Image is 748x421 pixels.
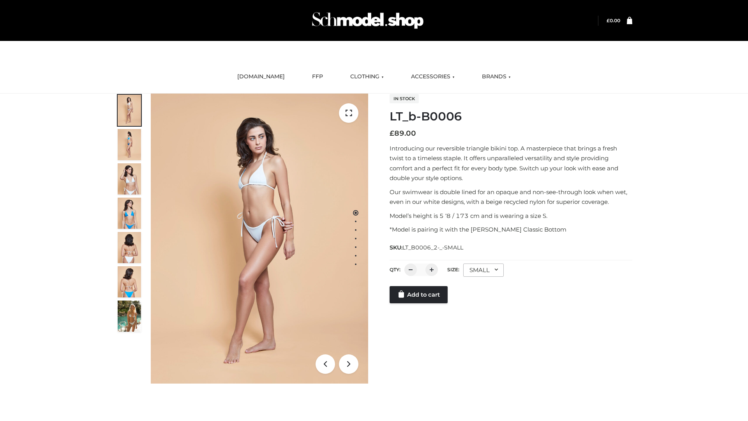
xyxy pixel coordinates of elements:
label: Size: [447,267,459,272]
span: LT_B0006_2-_-SMALL [402,244,463,251]
a: [DOMAIN_NAME] [231,68,291,85]
span: £ [607,18,610,23]
img: ArielClassicBikiniTop_CloudNine_AzureSky_OW114ECO_1 [151,94,368,384]
span: £ [390,129,394,138]
a: FFP [306,68,329,85]
bdi: 89.00 [390,129,416,138]
a: CLOTHING [344,68,390,85]
p: Model’s height is 5 ‘8 / 173 cm and is wearing a size S. [390,211,632,221]
a: £0.00 [607,18,620,23]
a: ACCESSORIES [405,68,460,85]
a: BRANDS [476,68,517,85]
img: ArielClassicBikiniTop_CloudNine_AzureSky_OW114ECO_1-scaled.jpg [118,95,141,126]
bdi: 0.00 [607,18,620,23]
img: ArielClassicBikiniTop_CloudNine_AzureSky_OW114ECO_7-scaled.jpg [118,232,141,263]
img: ArielClassicBikiniTop_CloudNine_AzureSky_OW114ECO_8-scaled.jpg [118,266,141,297]
p: Our swimwear is double lined for an opaque and non-see-through look when wet, even in our white d... [390,187,632,207]
img: ArielClassicBikiniTop_CloudNine_AzureSky_OW114ECO_2-scaled.jpg [118,129,141,160]
div: SMALL [463,264,504,277]
h1: LT_b-B0006 [390,110,632,124]
img: Arieltop_CloudNine_AzureSky2.jpg [118,301,141,332]
p: *Model is pairing it with the [PERSON_NAME] Classic Bottom [390,225,632,235]
p: Introducing our reversible triangle bikini top. A masterpiece that brings a fresh twist to a time... [390,143,632,183]
img: Schmodel Admin 964 [309,5,426,36]
span: SKU: [390,243,464,252]
label: QTY: [390,267,400,272]
span: In stock [390,94,419,103]
a: Add to cart [390,286,448,303]
img: ArielClassicBikiniTop_CloudNine_AzureSky_OW114ECO_4-scaled.jpg [118,198,141,229]
img: ArielClassicBikiniTop_CloudNine_AzureSky_OW114ECO_3-scaled.jpg [118,163,141,195]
